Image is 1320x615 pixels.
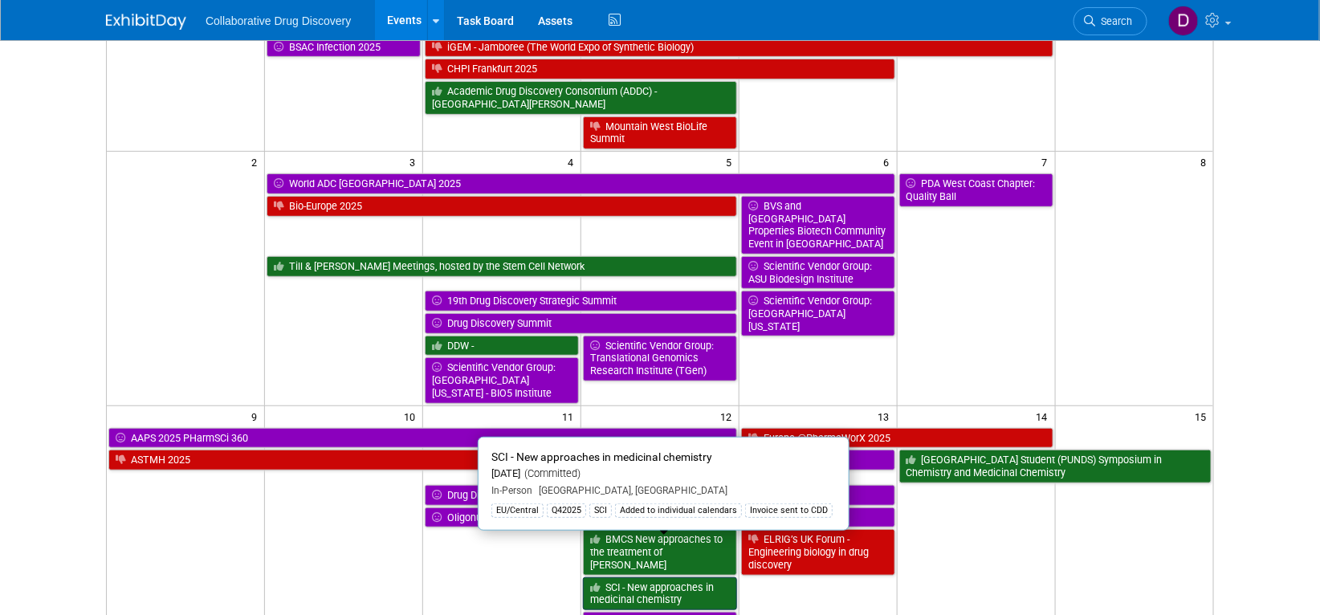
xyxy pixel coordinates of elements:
[547,503,586,518] div: Q42025
[425,37,1053,58] a: iGEM - Jamboree (The World Expo of Synthetic Biology)
[250,152,264,172] span: 2
[491,450,712,463] span: SCI - New approaches in medicinal chemistry
[615,503,742,518] div: Added to individual calendars
[724,152,739,172] span: 5
[267,196,737,217] a: Bio-Europe 2025
[108,450,737,470] a: ASTMH 2025
[491,503,544,518] div: EU/Central
[425,59,895,79] a: CHPI Frankfurt 2025
[1035,406,1055,426] span: 14
[566,152,581,172] span: 4
[402,406,422,426] span: 10
[741,529,895,575] a: ELRIG’s UK Forum - Engineering biology in drug discovery
[491,485,532,496] span: In-Person
[206,14,351,27] span: Collaborative Drug Discovery
[520,467,581,479] span: (Committed)
[408,152,422,172] span: 3
[583,336,737,381] a: Scientific Vendor Group: Translational Genomics Research Institute (TGen)
[1074,7,1147,35] a: Search
[741,256,895,289] a: Scientific Vendor Group: ASU Biodesign Institute
[882,152,897,172] span: 6
[425,313,737,334] a: Drug Discovery Summit
[741,428,1053,449] a: Europe @PharmaWorX 2025
[583,116,737,149] a: Mountain West BioLife Summit
[741,196,895,255] a: BVS and [GEOGRAPHIC_DATA] Properties Biotech Community Event in [GEOGRAPHIC_DATA]
[745,503,833,518] div: Invoice sent to CDD
[425,81,737,114] a: Academic Drug Discovery Consortium (ADDC) - [GEOGRAPHIC_DATA][PERSON_NAME]
[250,406,264,426] span: 9
[1041,152,1055,172] span: 7
[267,256,737,277] a: Till & [PERSON_NAME] Meetings, hosted by the Stem Cell Network
[877,406,897,426] span: 13
[589,503,612,518] div: SCI
[267,37,421,58] a: BSAC Infection 2025
[1193,406,1213,426] span: 15
[425,485,895,506] a: Drug Discovery Chemistry (Optimising Small Molecules for [DATE] Therapeutics)
[1095,15,1132,27] span: Search
[106,14,186,30] img: ExhibitDay
[425,336,579,356] a: DDW -
[583,577,737,610] a: SCI - New approaches in medicinal chemistry
[741,291,895,336] a: Scientific Vendor Group: [GEOGRAPHIC_DATA][US_STATE]
[583,529,737,575] a: BMCS New approaches to the treatment of [PERSON_NAME]
[425,291,737,312] a: 19th Drug Discovery Strategic Summit
[491,467,836,481] div: [DATE]
[899,173,1053,206] a: PDA West Coast Chapter: Quality Ball
[425,507,895,528] a: Oligonucleotide & Peptide Therapeutics (Tides Europe)
[108,428,737,449] a: AAPS 2025 PHarmSCi 360
[1199,152,1213,172] span: 8
[1168,6,1199,36] img: Daniel Castro
[267,173,894,194] a: World ADC [GEOGRAPHIC_DATA] 2025
[532,485,727,496] span: [GEOGRAPHIC_DATA], [GEOGRAPHIC_DATA]
[899,450,1212,483] a: [GEOGRAPHIC_DATA] Student (PUNDS) Symposium in Chemistry and Medicinal Chemistry
[425,357,579,403] a: Scientific Vendor Group: [GEOGRAPHIC_DATA][US_STATE] - BIO5 Institute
